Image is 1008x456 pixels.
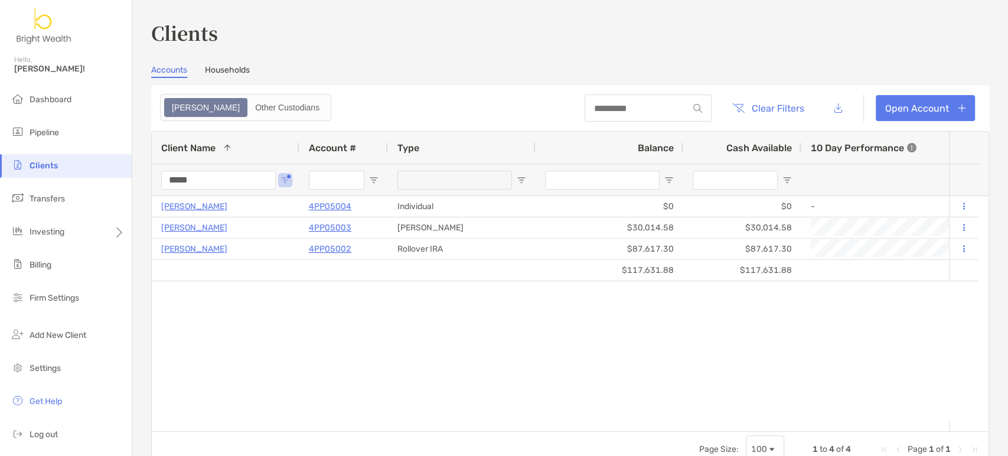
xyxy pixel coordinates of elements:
span: Get Help [30,396,62,406]
span: Cash Available [726,142,792,154]
input: Cash Available Filter Input [693,171,778,190]
span: Dashboard [30,95,71,105]
input: Balance Filter Input [545,171,660,190]
img: clients icon [11,158,25,172]
div: $0 [683,196,801,217]
input: Account # Filter Input [309,171,364,190]
input: Client Name Filter Input [161,171,276,190]
button: Open Filter Menu [517,175,526,185]
span: 4 [829,444,834,454]
div: $30,014.58 [683,217,801,238]
div: 10 Day Performance [811,132,916,164]
span: Type [397,142,419,154]
button: Open Filter Menu [782,175,792,185]
button: Open Filter Menu [280,175,290,185]
span: Add New Client [30,330,86,340]
img: Zoe Logo [14,5,74,47]
span: Pipeline [30,128,59,138]
a: 4PP05003 [309,220,351,235]
img: add_new_client icon [11,327,25,341]
a: Households [205,65,250,78]
img: transfers icon [11,191,25,205]
span: Billing [30,260,51,270]
img: dashboard icon [11,92,25,106]
span: Settings [30,363,61,373]
span: Transfers [30,194,65,204]
button: Open Filter Menu [369,175,379,185]
img: investing icon [11,224,25,238]
button: Open Filter Menu [664,175,674,185]
span: 1 [945,444,951,454]
div: First Page [879,445,889,454]
a: 4PP05004 [309,199,351,214]
a: [PERSON_NAME] [161,220,227,235]
span: 1 [929,444,934,454]
span: to [820,444,827,454]
div: $87,617.30 [536,239,683,259]
div: [PERSON_NAME] [388,217,536,238]
div: Page Size: [699,444,739,454]
div: Next Page [955,445,965,454]
img: firm-settings icon [11,290,25,304]
span: of [836,444,844,454]
span: Log out [30,429,58,439]
span: of [936,444,944,454]
a: [PERSON_NAME] [161,199,227,214]
div: Other Custodians [249,99,326,116]
a: [PERSON_NAME] [161,242,227,256]
a: Accounts [151,65,187,78]
img: settings icon [11,360,25,374]
div: $117,631.88 [683,260,801,281]
span: Investing [30,227,64,237]
div: $30,014.58 [536,217,683,238]
div: $0 [536,196,683,217]
span: Firm Settings [30,293,79,303]
span: Clients [30,161,58,171]
span: Client Name [161,142,216,154]
img: get-help icon [11,393,25,408]
img: logout icon [11,426,25,441]
h3: Clients [151,19,989,46]
div: Previous Page [893,445,903,454]
div: Last Page [970,445,979,454]
div: Individual [388,196,536,217]
span: [PERSON_NAME]! [14,64,125,74]
div: 100 [751,444,767,454]
span: Page [908,444,927,454]
span: Account # [309,142,356,154]
button: Clear Filters [723,95,813,121]
div: $87,617.30 [683,239,801,259]
div: Zoe [165,99,246,116]
a: Open Account [876,95,975,121]
div: segmented control [160,94,331,121]
img: billing icon [11,257,25,271]
div: Rollover IRA [388,239,536,259]
div: $117,631.88 [536,260,683,281]
img: input icon [693,104,702,113]
span: 4 [846,444,851,454]
a: 4PP05002 [309,242,351,256]
span: 1 [813,444,818,454]
span: Balance [638,142,674,154]
img: pipeline icon [11,125,25,139]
